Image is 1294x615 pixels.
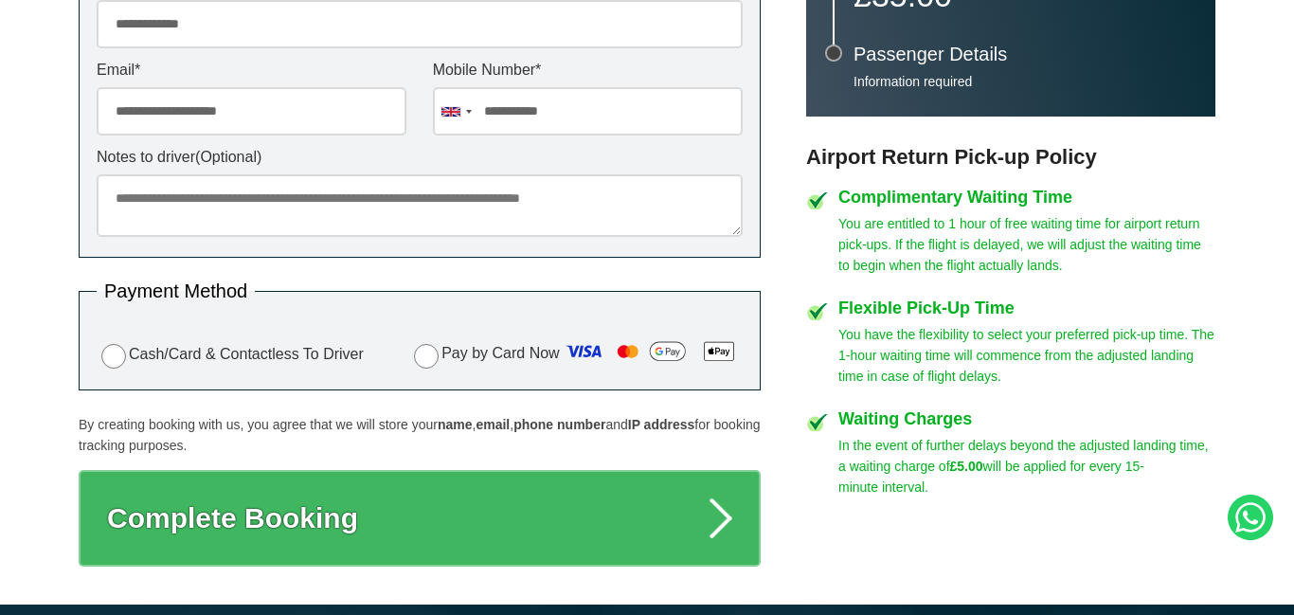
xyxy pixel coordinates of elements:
[433,63,743,78] label: Mobile Number
[414,344,439,369] input: Pay by Card Now
[838,299,1215,317] h4: Flexible Pick-Up Time
[806,145,1215,170] h3: Airport Return Pick-up Policy
[854,45,1196,63] h3: Passenger Details
[79,470,761,567] button: Complete Booking
[513,417,605,432] strong: phone number
[854,73,1196,90] p: Information required
[838,435,1215,497] p: In the event of further delays beyond the adjusted landing time, a waiting charge of will be appl...
[97,281,255,300] legend: Payment Method
[97,341,364,369] label: Cash/Card & Contactless To Driver
[101,344,126,369] input: Cash/Card & Contactless To Driver
[195,149,261,165] span: (Optional)
[97,150,743,165] label: Notes to driver
[438,417,473,432] strong: name
[838,189,1215,206] h4: Complimentary Waiting Time
[434,88,477,135] div: United Kingdom: +44
[476,417,510,432] strong: email
[628,417,695,432] strong: IP address
[838,324,1215,387] p: You have the flexibility to select your preferred pick-up time. The 1-hour waiting time will comm...
[79,414,761,456] p: By creating booking with us, you agree that we will store your , , and for booking tracking purpo...
[838,213,1215,276] p: You are entitled to 1 hour of free waiting time for airport return pick-ups. If the flight is del...
[838,410,1215,427] h4: Waiting Charges
[97,63,406,78] label: Email
[950,459,983,474] strong: £5.00
[409,336,743,372] label: Pay by Card Now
